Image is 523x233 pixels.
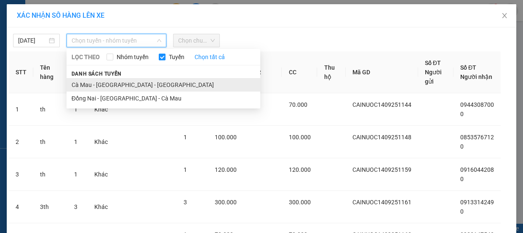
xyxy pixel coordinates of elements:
[9,93,33,126] td: 1
[6,55,19,64] span: CR :
[72,34,161,47] span: Chọn tuyến - nhóm tuyến
[346,51,418,93] th: Mã GD
[7,7,54,27] div: Trạm Cái Nước
[352,199,411,206] span: CAINUOC1409251161
[60,8,80,17] span: Nhận:
[288,134,310,141] span: 100.000
[184,199,187,206] span: 3
[67,92,260,105] li: Đồng Nai - [GEOGRAPHIC_DATA] - Cà Mau
[33,191,67,223] td: 3th
[33,158,67,191] td: th
[67,78,260,92] li: Cà Mau - [GEOGRAPHIC_DATA] - [GEOGRAPHIC_DATA]
[460,134,494,141] span: 0853576712
[7,8,20,17] span: Gửi:
[215,199,237,206] span: 300.000
[460,64,476,71] span: Số ĐT
[9,158,33,191] td: 3
[74,106,77,113] span: 1
[425,60,441,66] span: Số ĐT
[17,11,104,19] span: XÁC NHẬN SỐ HÀNG LÊN XE
[9,51,33,93] th: STT
[288,166,310,173] span: 120.000
[288,199,310,206] span: 300.000
[74,138,77,145] span: 1
[9,191,33,223] td: 4
[288,101,307,108] span: 70.000
[6,54,56,65] div: 120.000
[460,208,464,215] span: 0
[33,126,67,158] td: th
[33,93,67,126] td: th
[184,134,187,141] span: 1
[352,134,411,141] span: CAINUOC1409251148
[67,70,127,78] span: Danh sách tuyến
[9,126,33,158] td: 2
[157,38,162,43] span: down
[88,191,115,223] td: Khác
[195,52,225,62] a: Chọn tất cả
[460,73,492,80] span: Người nhận
[88,93,115,126] td: Khác
[460,101,494,108] span: 0944308700
[460,176,464,182] span: 0
[352,101,411,108] span: CAINUOC1409251144
[501,12,508,19] span: close
[113,52,152,62] span: Nhóm tuyến
[460,143,464,150] span: 0
[215,166,237,173] span: 120.000
[88,126,115,158] td: Khác
[425,69,442,85] span: Người gửi
[460,199,494,206] span: 0913314249
[282,51,317,93] th: CC
[88,158,115,191] td: Khác
[18,36,47,45] input: 14/09/2025
[60,38,119,49] div: 0848740074
[60,7,119,27] div: Trạm Quận 5
[60,27,119,38] div: 0
[74,203,77,210] span: 3
[33,51,67,93] th: Tên hàng
[493,4,516,28] button: Close
[460,111,464,117] span: 0
[317,51,345,93] th: Thu hộ
[165,52,188,62] span: Tuyến
[460,166,494,173] span: 0916044208
[184,166,187,173] span: 1
[352,166,411,173] span: CAINUOC1409251159
[178,34,215,47] span: Chọn chuyến
[246,51,282,93] th: CR
[74,171,77,178] span: 1
[72,52,100,62] span: LỌC THEO
[215,134,237,141] span: 100.000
